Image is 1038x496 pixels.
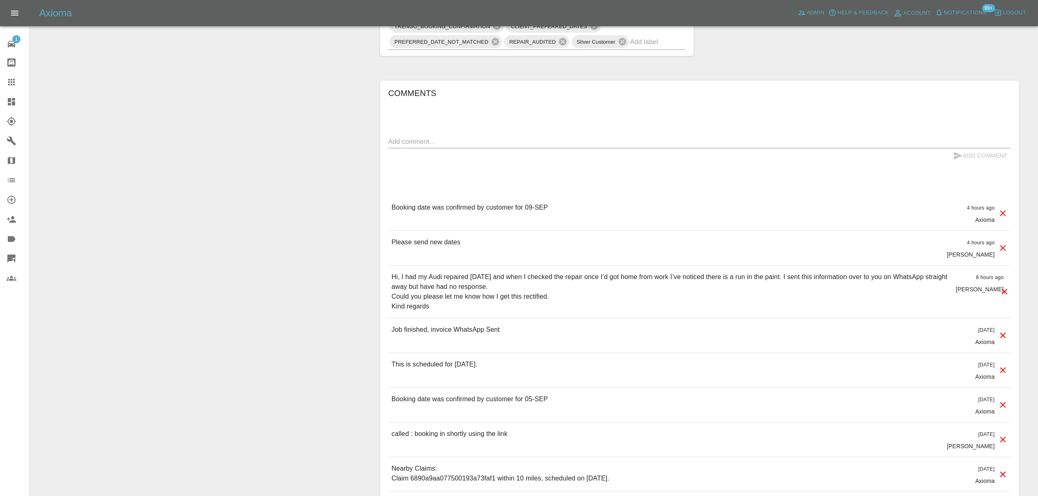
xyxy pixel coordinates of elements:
[389,22,495,31] span: TRENGO_BOOKING_CONFIRMATION
[389,35,502,48] div: PREFERRED_DATE_NOT_MATCHED
[975,338,995,346] p: Axioma
[391,464,609,483] p: Nearby Claims: Claim 6890a9aa077500193a73faf1 within 10 miles, scheduled on [DATE].
[572,35,629,48] div: Silver Customer
[12,35,20,43] span: 1
[391,429,508,439] p: called : booking in shortly using the link
[975,373,995,381] p: Axioma
[992,7,1028,19] button: Logout
[978,397,995,402] span: [DATE]
[506,22,592,31] span: CLIENT_PREFERRED_DATES
[391,394,548,404] p: Booking date was confirmed by customer for 05-SEP
[572,37,620,47] span: Silver Customer
[904,9,931,18] span: Account
[1003,8,1026,18] span: Logout
[630,36,662,48] input: Add label
[978,466,995,472] span: [DATE]
[388,87,1011,100] h6: Comments
[982,4,995,12] span: 99+
[391,360,477,369] p: This is scheduled for [DATE].
[978,431,995,437] span: [DATE]
[826,7,890,19] button: Help & Feedback
[807,8,825,18] span: Admin
[504,37,561,47] span: REPAIR_AUDITED
[39,7,72,20] h5: Axioma
[796,7,827,19] a: Admin
[947,442,995,450] p: [PERSON_NAME]
[389,37,493,47] span: PREFERRED_DATE_NOT_MATCHED
[967,205,995,211] span: 4 hours ago
[506,20,601,33] div: CLIENT_PREFERRED_DATES
[947,250,995,259] p: [PERSON_NAME]
[944,8,987,18] span: Notifications
[975,216,995,224] p: Axioma
[975,407,995,416] p: Axioma
[975,477,995,485] p: Axioma
[391,237,461,247] p: Please send new dates
[389,20,503,33] div: TRENGO_BOOKING_CONFIRMATION
[967,240,995,246] span: 4 hours ago
[978,362,995,368] span: [DATE]
[391,203,548,212] p: Booking date was confirmed by customer for 09-SEP
[391,325,500,335] p: Job finished, invoice WhatsApp Sent
[891,7,933,20] a: Account
[956,285,1004,293] p: [PERSON_NAME]
[933,7,989,19] button: Notifications
[504,35,569,48] div: REPAIR_AUDITED
[978,327,995,333] span: [DATE]
[976,275,1004,280] span: 8 hours ago
[5,3,25,23] button: Open drawer
[391,272,949,311] p: Hi, I had my Audi repaired [DATE] and when I checked the repair once I’d got home from work I’ve ...
[837,8,888,18] span: Help & Feedback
